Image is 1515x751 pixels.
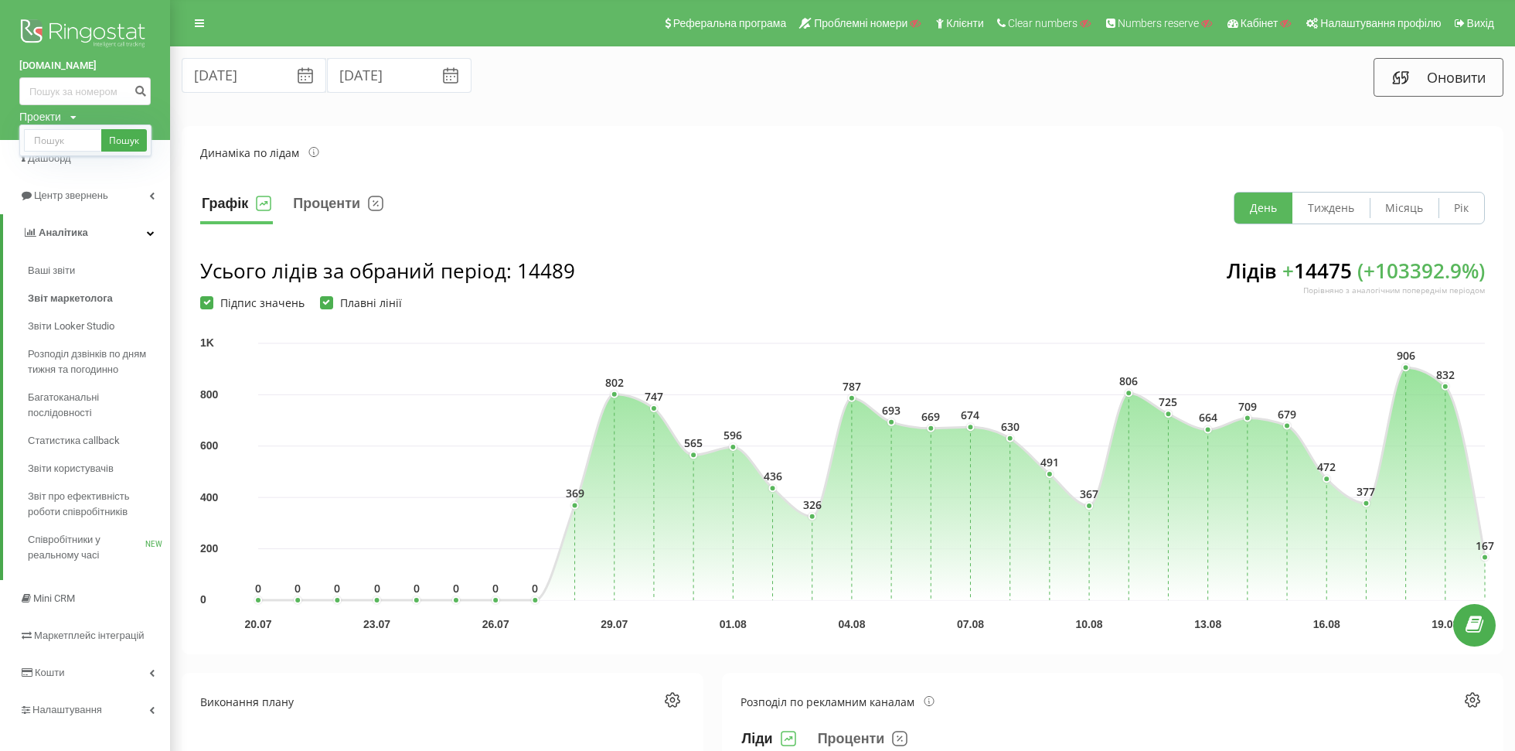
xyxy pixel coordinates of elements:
[200,439,219,452] text: 600
[601,618,628,630] text: 29.07
[28,152,71,164] span: Дашборд
[838,618,865,630] text: 04.08
[1320,17,1441,29] span: Налаштування профілю
[1238,399,1257,414] text: 709
[28,346,162,377] span: Розподіл дзвінків по дням тижня та погодинно
[1199,410,1217,425] text: 664
[200,296,305,309] label: Підпис значень
[1467,17,1494,29] span: Вихід
[28,384,170,427] a: Багатоканальні послідовності
[645,389,663,404] text: 747
[28,340,170,384] a: Розподіл дзвінків по дням тижня та погодинно
[28,461,114,476] span: Звіти користувачів
[32,704,102,715] span: Налаштування
[28,390,162,421] span: Багатоканальні послідовності
[255,581,261,596] text: 0
[1476,538,1494,553] text: 167
[200,593,206,606] text: 0
[374,581,380,596] text: 0
[605,375,624,390] text: 802
[1227,257,1485,309] div: Лідів 14475
[33,592,75,604] span: Mini CRM
[334,581,340,596] text: 0
[532,581,538,596] text: 0
[1076,618,1103,630] text: 10.08
[24,129,101,152] input: Пошук
[1119,374,1138,388] text: 806
[764,469,782,483] text: 436
[720,618,747,630] text: 01.08
[200,192,273,224] button: Графік
[414,581,420,596] text: 0
[740,694,935,710] div: Розподіл по рекламним каналам
[19,15,151,54] img: Ringostat logo
[19,109,61,125] div: Проекти
[957,618,984,630] text: 07.08
[28,483,170,526] a: Звіт про ефективність роботи співробітників
[1313,618,1340,630] text: 16.08
[200,542,219,555] text: 200
[946,17,984,29] span: Клієнти
[28,285,170,312] a: Звіт маркетолога
[1292,193,1370,224] button: Тиждень
[482,618,509,630] text: 26.07
[35,667,64,678] span: Кошти
[1374,58,1503,97] button: Оновити
[1118,17,1199,29] span: Numbers reserve
[19,58,151,73] a: [DOMAIN_NAME]
[1194,618,1221,630] text: 13.08
[921,409,940,424] text: 669
[1436,367,1455,382] text: 832
[1357,257,1485,285] span: ( + 103392.9 %)
[1001,419,1020,434] text: 630
[363,618,390,630] text: 23.07
[1317,459,1336,474] text: 472
[684,435,703,450] text: 565
[28,526,170,569] a: Співробітники у реальному часіNEW
[3,214,170,251] a: Аналiтика
[200,145,319,161] div: Динаміка по лідам
[28,291,113,306] span: Звіт маркетолога
[1357,484,1375,499] text: 377
[1282,257,1294,285] span: +
[1040,455,1059,469] text: 491
[1278,407,1296,422] text: 679
[1370,193,1438,224] button: Місяць
[1008,17,1078,29] span: Clear numbers
[200,491,219,504] text: 400
[803,497,822,512] text: 326
[320,296,402,309] label: Плавні лінії
[1432,618,1459,630] text: 19.08
[28,319,114,334] span: Звіти Looker Studio
[101,129,147,152] a: Пошук
[566,486,584,500] text: 369
[28,532,145,563] span: Співробітники у реальному часі
[1397,348,1415,363] text: 906
[200,694,294,710] div: Виконання плану
[1241,17,1278,29] span: Кабінет
[19,77,151,105] input: Пошук за номером
[28,312,170,340] a: Звіти Looker Studio
[28,263,75,278] span: Ваші звіти
[200,336,214,349] text: 1K
[28,433,120,449] span: Статистика callback
[673,17,787,29] span: Реферальна програма
[453,581,459,596] text: 0
[723,428,742,442] text: 596
[1234,193,1292,224] button: День
[200,257,575,285] div: Усього лідів за обраний період : 14489
[294,581,301,596] text: 0
[1080,486,1098,501] text: 367
[814,17,907,29] span: Проблемні номери
[39,227,88,238] span: Аналiтика
[961,408,979,422] text: 674
[843,379,861,394] text: 787
[200,388,219,401] text: 800
[28,427,170,455] a: Статистика callback
[28,455,170,483] a: Звіти користувачів
[28,257,170,285] a: Ваші звіти
[492,581,499,596] text: 0
[291,192,385,224] button: Проценти
[34,189,108,201] span: Центр звернень
[34,630,145,641] span: Маркетплейс інтеграцій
